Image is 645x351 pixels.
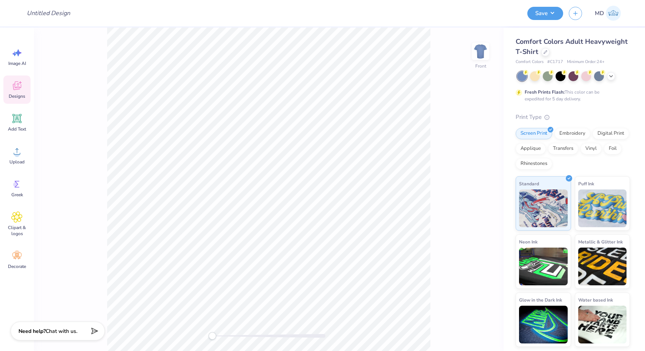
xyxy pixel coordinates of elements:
span: Metallic & Glitter Ink [578,238,623,246]
strong: Fresh Prints Flash: [525,89,565,95]
span: Upload [9,159,25,165]
img: Standard [519,189,568,227]
span: Decorate [8,263,26,269]
button: Save [527,7,563,20]
span: Designs [9,93,25,99]
span: Add Text [8,126,26,132]
img: Front [473,44,488,59]
span: Neon Ink [519,238,537,246]
span: Water based Ink [578,296,613,304]
img: Neon Ink [519,248,568,285]
span: Clipart & logos [5,225,29,237]
div: Foil [604,143,622,154]
img: Metallic & Glitter Ink [578,248,627,285]
div: Print Type [516,113,630,122]
img: Mads De Vera [606,6,621,21]
img: Puff Ink [578,189,627,227]
strong: Need help? [18,328,46,335]
div: Applique [516,143,546,154]
span: # C1717 [547,59,563,65]
span: MD [595,9,604,18]
div: Digital Print [593,128,629,139]
img: Glow in the Dark Ink [519,306,568,343]
span: Greek [11,192,23,198]
img: Water based Ink [578,306,627,343]
div: Embroidery [554,128,590,139]
span: Glow in the Dark Ink [519,296,562,304]
div: Front [475,63,486,69]
span: Minimum Order: 24 + [567,59,605,65]
span: Comfort Colors Adult Heavyweight T-Shirt [516,37,628,56]
div: Transfers [548,143,578,154]
div: Accessibility label [209,332,216,340]
span: Puff Ink [578,180,594,188]
div: Vinyl [580,143,602,154]
span: Image AI [8,60,26,66]
div: Screen Print [516,128,552,139]
a: MD [591,6,624,21]
input: Untitled Design [21,6,76,21]
span: Chat with us. [46,328,77,335]
div: This color can be expedited for 5 day delivery. [525,89,617,102]
span: Standard [519,180,539,188]
div: Rhinestones [516,158,552,169]
span: Comfort Colors [516,59,544,65]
